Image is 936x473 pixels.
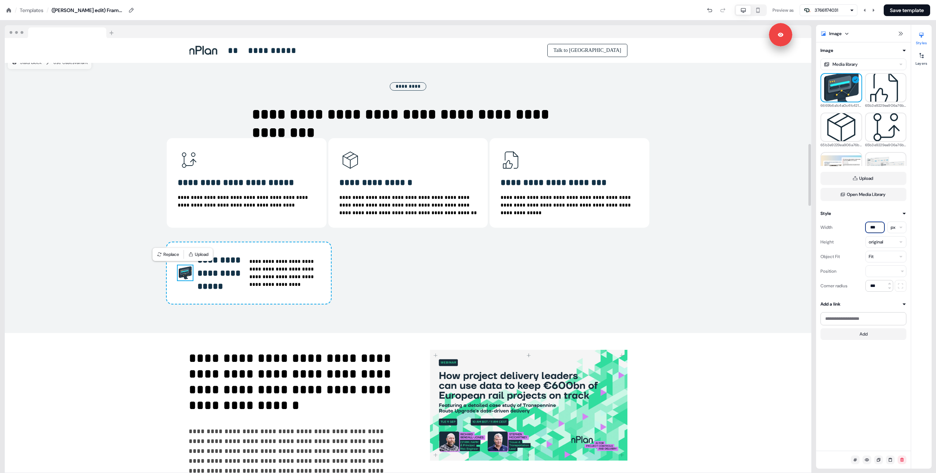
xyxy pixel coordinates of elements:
div: Fit [869,253,873,260]
button: Fit [865,251,906,262]
button: Upload [185,249,211,260]
button: Open Media Library [820,188,906,201]
button: 37661174031 [800,4,857,16]
div: Width [820,222,833,233]
button: Upload [820,172,906,185]
img: 6669b6a1c4a0c4fc4215ff62_insights-pro.avif [821,68,861,108]
div: 65b3e9229ea906a76be3af86_git-branch.svg [865,142,907,148]
button: Add a link [820,300,906,308]
a: Templates [20,7,44,14]
button: Layers [911,50,932,66]
div: Preview as [773,7,794,14]
img: 65b3e9229ea906a76be3af86_git-branch.svg [866,107,906,147]
div: Corner radius [820,280,848,292]
div: px [891,224,895,231]
div: Image [820,47,833,54]
div: Add a link [820,300,841,308]
div: / [15,6,17,14]
img: Browser topbar [5,25,117,38]
button: Replace [154,249,182,260]
button: Image [820,47,906,54]
div: Talk to [GEOGRAPHIC_DATA] [411,44,627,57]
div: Image [829,30,842,37]
img: 65b3e9229ea906a76be3af04_nPlan_WebsiteProductImages_Insights.avif [866,155,906,178]
img: 65b3e9229ea906a76be3af84_file-like.svg [866,68,906,108]
div: Height [820,236,834,248]
img: Image [178,149,200,171]
button: Save template [884,4,930,16]
div: 65b3e9229ea906a76be3af84_file-like.svg [865,102,907,109]
div: 6669b6a1c4a0c4fc4215ff62_insights-pro.avif [820,102,862,109]
button: Style [820,210,906,217]
div: Position [820,265,837,277]
img: Image [178,265,193,280]
img: Image [339,149,361,171]
div: / [46,6,49,14]
div: Media library [833,61,858,68]
div: original [869,238,883,246]
button: Styles [911,29,932,45]
div: ([PERSON_NAME] edit) Framework: Blocks [52,7,125,14]
div: Object Fit [820,251,840,262]
div: 37661174031 [815,7,838,14]
div: Style [820,210,831,217]
div: 65b3e9229ea906a76be3af85_package.svg [820,142,862,148]
img: Image [501,149,522,171]
button: Talk to [GEOGRAPHIC_DATA] [547,44,627,57]
button: Add [820,328,906,340]
img: 65b3e9229ea906a76be3af85_package.svg [821,107,861,147]
img: 6707a37aa84d87af61920cd6_1_(41).webp [821,155,861,178]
